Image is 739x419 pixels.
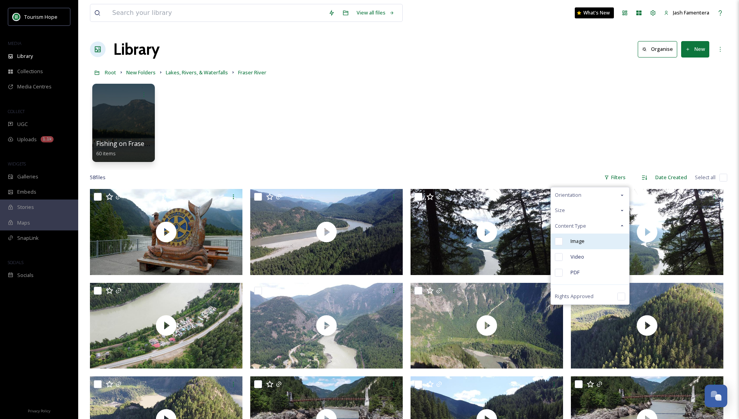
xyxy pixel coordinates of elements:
span: Jash Famentera [673,9,709,16]
span: SnapLink [17,234,39,242]
button: Organise [638,41,677,57]
span: Orientation [555,191,581,199]
span: SOCIALS [8,259,23,265]
span: Fraser River [238,69,266,76]
span: Root [105,69,116,76]
span: Image [570,237,585,245]
a: Jash Famentera [660,5,713,20]
img: thumbnail [571,283,723,369]
span: Lakes, Rivers, & Waterfalls [166,69,228,76]
a: New Folders [126,68,156,77]
span: Embeds [17,188,36,196]
a: What's New [575,7,614,18]
span: Socials [17,272,34,279]
span: Content Type [555,222,586,230]
span: Maps [17,219,30,227]
span: UGC [17,120,28,128]
a: Lakes, Rivers, & Waterfalls [166,68,228,77]
img: thumbnail [250,283,403,369]
div: Filters [600,170,630,185]
a: Privacy Policy [28,406,50,415]
img: logo.png [13,13,20,21]
span: COLLECT [8,108,25,114]
button: New [681,41,709,57]
span: Size [555,207,565,214]
a: Fishing on Fraser 202560 items [96,140,163,157]
span: Stories [17,203,34,211]
a: Root [105,68,116,77]
img: thumbnail [411,283,563,369]
img: thumbnail [411,189,563,275]
span: WIDGETS [8,161,26,167]
a: Organise [638,41,681,57]
span: MEDIA [8,40,22,46]
span: Video [570,253,584,261]
img: thumbnail [250,189,403,275]
span: Select all [695,174,716,181]
img: thumbnail [90,189,242,275]
span: Privacy Policy [28,408,50,414]
div: 1.1k [41,136,54,142]
button: Open Chat [705,385,727,407]
span: Collections [17,68,43,75]
input: Search your library [108,4,325,22]
span: New Folders [126,69,156,76]
div: Date Created [651,170,691,185]
span: 58 file s [90,174,106,181]
span: Uploads [17,136,37,143]
span: Rights Approved [555,293,594,300]
a: View all files [353,5,398,20]
span: Media Centres [17,83,52,90]
img: thumbnail [90,283,242,369]
span: 60 items [96,150,116,157]
span: Library [17,52,33,60]
span: Galleries [17,173,38,180]
a: Fraser River [238,68,266,77]
span: Tourism Hope [24,13,57,20]
span: Fishing on Fraser 2025 [96,139,163,148]
a: Library [113,38,160,61]
span: PDF [570,269,579,276]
